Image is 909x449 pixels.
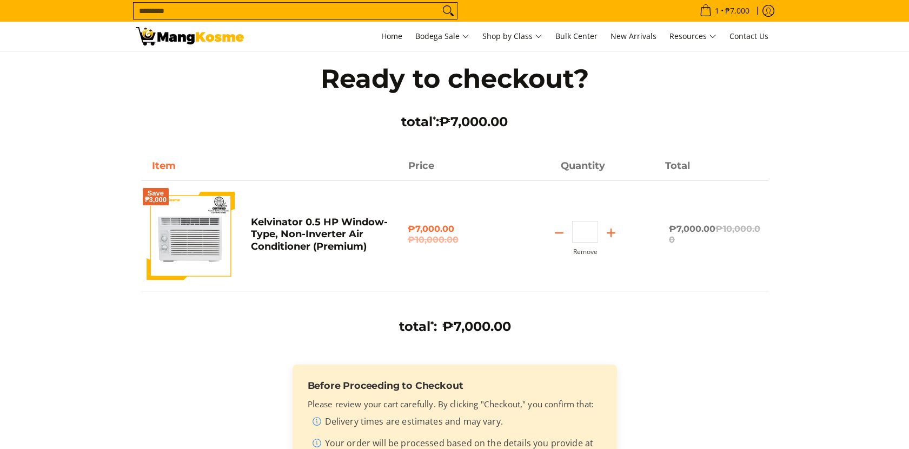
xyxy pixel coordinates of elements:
a: Bodega Sale [410,22,475,51]
span: Bodega Sale [415,30,469,43]
span: ₱7,000.00 [408,224,501,245]
span: Resources [669,30,716,43]
li: Delivery times are estimates and may vary. [312,415,602,432]
button: Add [598,224,624,242]
span: ₱7,000 [724,7,751,15]
del: ₱10,000.00 [669,224,760,245]
span: Contact Us [729,31,768,41]
span: Home [381,31,402,41]
span: New Arrivals [611,31,656,41]
span: ₱7,000.00 [439,114,508,129]
h1: Ready to checkout? [298,62,612,95]
button: Search [440,3,457,19]
img: Your Shopping Cart | Mang Kosme [136,27,244,45]
span: Bulk Center [555,31,598,41]
button: Subtract [546,224,572,242]
a: New Arrivals [605,22,662,51]
button: Remove [573,248,598,256]
span: • [696,5,753,17]
span: Save ₱3,000 [145,190,167,203]
nav: Main Menu [255,22,774,51]
span: ₱7,000.00 [669,224,760,245]
img: Default Title Kelvinator 0.5 HP Window-Type, Non-Inverter Air Conditioner (Premium) [147,192,235,280]
a: Home [376,22,408,51]
a: Shop by Class [477,22,548,51]
span: 1 [713,7,721,15]
h3: Before Proceeding to Checkout [308,380,602,392]
a: Contact Us [724,22,774,51]
a: Resources [664,22,722,51]
span: Shop by Class [482,30,542,43]
a: Kelvinator 0.5 HP Window-Type, Non-Inverter Air Conditioner (Premium) [251,216,388,252]
del: ₱10,000.00 [408,235,501,245]
a: Bulk Center [550,22,603,51]
h3: total : [399,318,437,335]
span: ₱7,000.00 [442,318,511,334]
h3: total : [298,114,612,130]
